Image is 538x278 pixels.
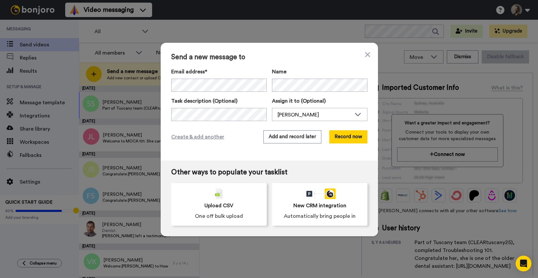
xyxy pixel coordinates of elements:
span: Upload CSV [204,202,233,210]
div: animation [304,189,336,199]
span: New CRM integration [293,202,346,210]
span: Automatically bring people in [284,212,356,220]
span: Create & add another [171,133,224,141]
span: Name [272,68,286,76]
div: [PERSON_NAME] [278,111,351,119]
label: Email address* [171,68,267,76]
span: Send a new message to [171,53,367,61]
img: csv-grey.png [215,189,223,199]
button: Add and record later [263,130,321,143]
span: One off bulk upload [195,212,243,220]
span: Other ways to populate your tasklist [171,168,367,176]
label: Assign it to (Optional) [272,97,367,105]
div: Open Intercom Messenger [516,256,531,271]
button: Record now [329,130,367,143]
label: Task description (Optional) [171,97,267,105]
